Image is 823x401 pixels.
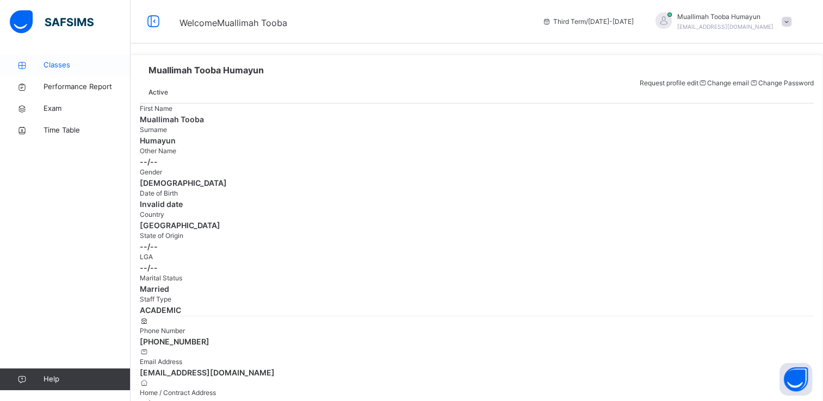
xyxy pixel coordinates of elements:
span: --/-- [140,156,814,167]
span: Other Name [140,147,176,155]
span: LGA [140,253,153,261]
span: Time Table [44,125,131,136]
span: Staff Type [140,295,171,303]
span: [GEOGRAPHIC_DATA] [140,220,814,231]
span: Request profile edit [639,79,698,87]
span: Welcome Muallimah Tooba [180,17,287,28]
span: State of Origin [140,231,183,240]
span: Gender [140,168,162,176]
span: Surname [140,126,167,134]
span: Active [148,88,168,96]
span: Change Password [758,79,814,87]
span: [EMAIL_ADDRESS][DOMAIN_NAME] [140,367,814,378]
span: Humayun [140,135,814,146]
span: --/-- [140,262,814,273]
span: Country [140,210,164,218]
span: Muallimah Tooba Humayun [677,12,774,22]
span: [EMAIL_ADDRESS][DOMAIN_NAME] [677,23,774,30]
span: --/-- [140,241,814,252]
span: session/term information [542,17,634,27]
span: [DEMOGRAPHIC_DATA] [140,177,814,189]
span: Home / Contract Address [140,389,216,397]
span: Married [140,283,814,295]
div: Muallimah ToobaHumayun [645,12,797,32]
span: Email Address [140,358,182,366]
span: [PHONE_NUMBER] [140,336,814,347]
span: Date of Birth [140,189,178,197]
span: Performance Report [44,82,131,92]
button: Open asap [779,363,812,396]
span: First Name [140,104,172,112]
span: Classes [44,60,131,71]
img: safsims [10,10,94,33]
span: Marital Status [140,274,182,282]
span: Change email [707,79,749,87]
span: Invalid date [140,198,814,210]
span: Help [44,374,130,385]
span: Muallimah Tooba [140,114,814,125]
span: Phone Number [140,327,185,335]
span: ACADEMIC [140,304,814,316]
span: Exam [44,103,131,114]
span: Muallimah Tooba Humayun [148,64,264,77]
